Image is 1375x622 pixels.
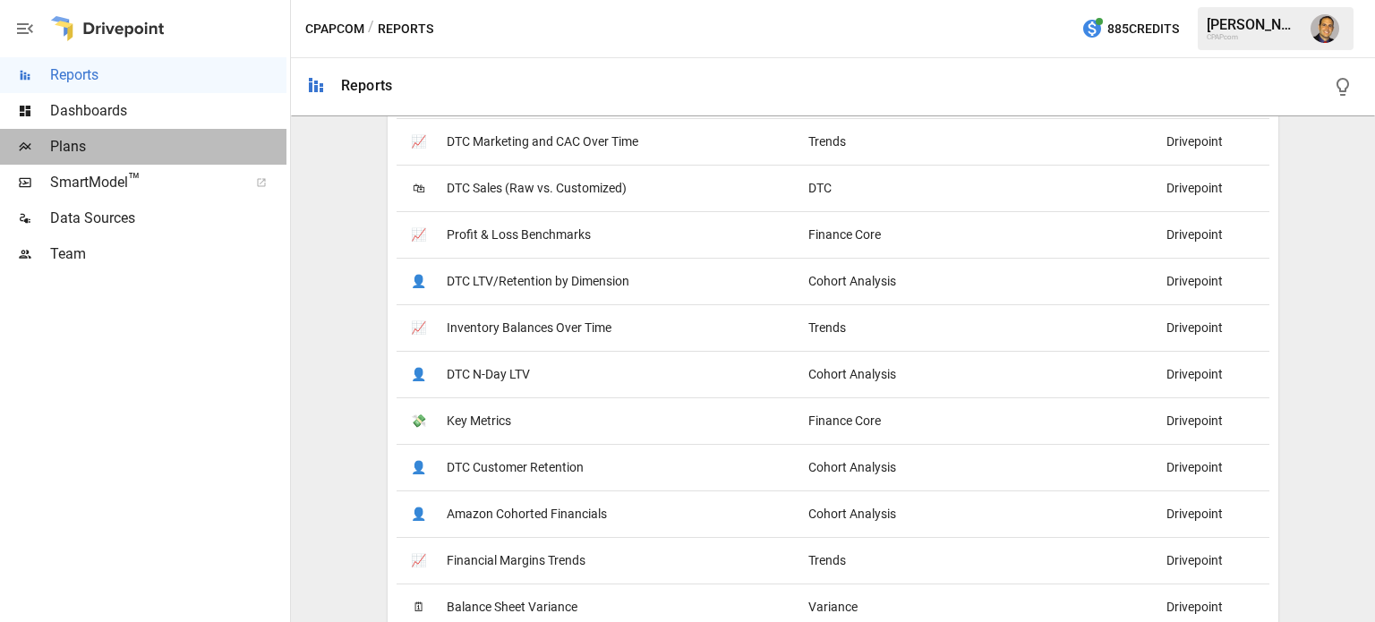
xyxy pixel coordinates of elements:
[447,259,629,304] span: DTC LTV/Retention by Dimension
[799,211,1157,258] div: Finance Core
[1074,13,1186,46] button: 885Credits
[406,222,432,249] span: 📈
[50,208,286,229] span: Data Sources
[406,129,432,156] span: 📈
[447,305,611,351] span: Inventory Balances Over Time
[50,64,286,86] span: Reports
[799,490,1157,537] div: Cohort Analysis
[1300,4,1350,54] button: Tom Gatto
[1311,14,1339,43] img: Tom Gatto
[406,548,432,575] span: 📈
[799,397,1157,444] div: Finance Core
[50,172,236,193] span: SmartModel
[447,212,591,258] span: Profit & Loss Benchmarks
[406,315,432,342] span: 📈
[406,408,432,435] span: 💸
[799,165,1157,211] div: DTC
[799,444,1157,490] div: Cohort Analysis
[406,175,432,202] span: 🛍
[305,18,364,40] button: CPAPcom
[50,136,286,158] span: Plans
[406,594,432,621] span: 🗓
[799,537,1157,584] div: Trends
[341,77,392,94] div: Reports
[406,268,432,295] span: 👤
[799,258,1157,304] div: Cohort Analysis
[447,398,511,444] span: Key Metrics
[447,445,584,490] span: DTC Customer Retention
[1207,16,1300,33] div: [PERSON_NAME]
[447,538,585,584] span: Financial Margins Trends
[50,243,286,265] span: Team
[128,169,141,192] span: ™
[50,100,286,122] span: Dashboards
[447,352,530,397] span: DTC N-Day LTV
[406,455,432,481] span: 👤
[1107,18,1179,40] span: 885 Credits
[406,501,432,528] span: 👤
[406,362,432,388] span: 👤
[799,351,1157,397] div: Cohort Analysis
[368,18,374,40] div: /
[447,166,627,211] span: DTC Sales (Raw vs. Customized)
[1207,33,1300,41] div: CPAPcom
[799,118,1157,165] div: Trends
[447,119,638,165] span: DTC Marketing and CAC Over Time
[447,491,607,537] span: Amazon Cohorted Financials
[799,304,1157,351] div: Trends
